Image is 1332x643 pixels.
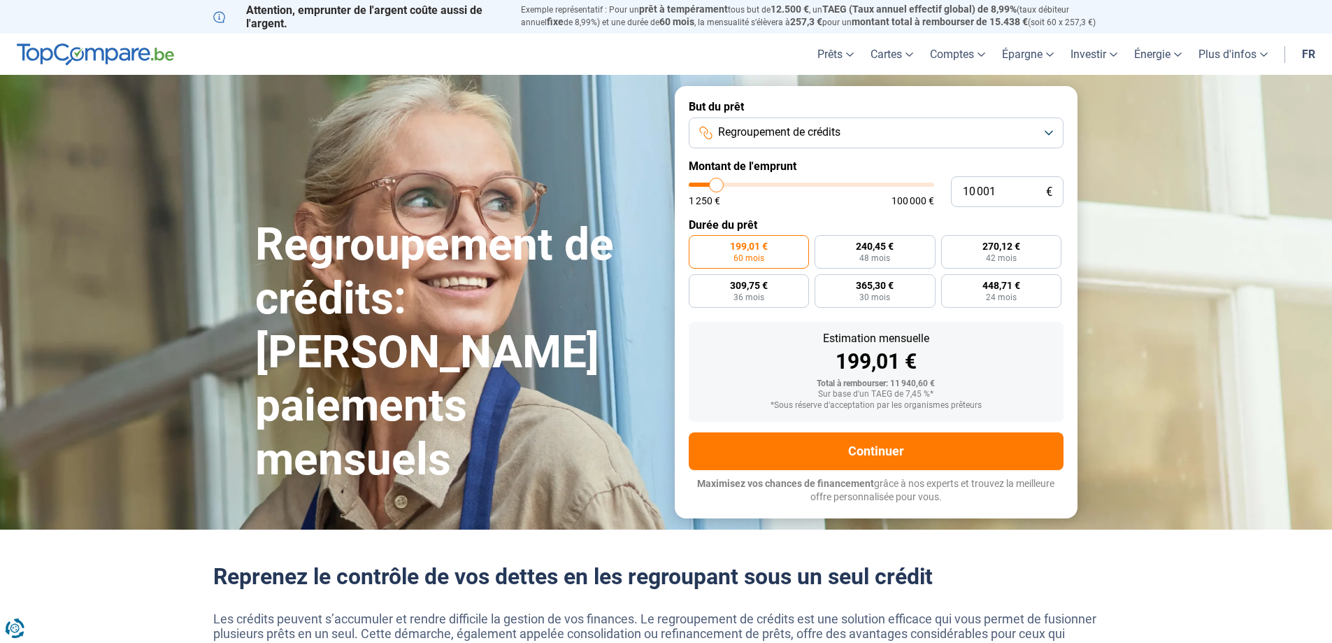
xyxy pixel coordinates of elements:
[790,16,822,27] span: 257,3 €
[730,241,768,251] span: 199,01 €
[1294,34,1324,75] a: fr
[856,241,894,251] span: 240,45 €
[922,34,994,75] a: Comptes
[994,34,1062,75] a: Épargne
[809,34,862,75] a: Prêts
[856,281,894,290] span: 365,30 €
[213,3,504,30] p: Attention, emprunter de l'argent coûte aussi de l'argent.
[697,478,874,489] span: Maximisez vos chances de financement
[982,241,1020,251] span: 270,12 €
[986,293,1017,302] span: 24 mois
[700,390,1052,400] div: Sur base d'un TAEG de 7,45 %*
[547,16,564,27] span: fixe
[862,34,922,75] a: Cartes
[1062,34,1126,75] a: Investir
[859,254,890,262] span: 48 mois
[689,218,1064,232] label: Durée du prêt
[689,118,1064,148] button: Regroupement de crédits
[1190,34,1276,75] a: Plus d'infos
[771,3,809,15] span: 12.500 €
[700,333,1052,344] div: Estimation mensuelle
[659,16,694,27] span: 60 mois
[986,254,1017,262] span: 42 mois
[1126,34,1190,75] a: Énergie
[700,351,1052,372] div: 199,01 €
[718,125,840,140] span: Regroupement de crédits
[689,477,1064,504] p: grâce à nos experts et trouvez la meilleure offre personnalisée pour vous.
[689,432,1064,470] button: Continuer
[255,218,658,487] h1: Regroupement de crédits: [PERSON_NAME] paiements mensuels
[733,254,764,262] span: 60 mois
[730,281,768,290] span: 309,75 €
[689,160,1064,173] label: Montant de l'emprunt
[213,563,1119,590] h2: Reprenez le contrôle de vos dettes en les regroupant sous un seul crédit
[639,3,728,15] span: prêt à tempérament
[822,3,1017,15] span: TAEG (Taux annuel effectif global) de 8,99%
[891,196,934,206] span: 100 000 €
[700,401,1052,411] div: *Sous réserve d'acceptation par les organismes prêteurs
[852,16,1028,27] span: montant total à rembourser de 15.438 €
[859,293,890,302] span: 30 mois
[689,100,1064,113] label: But du prêt
[700,379,1052,389] div: Total à rembourser: 11 940,60 €
[982,281,1020,290] span: 448,71 €
[17,43,174,66] img: TopCompare
[521,3,1119,29] p: Exemple représentatif : Pour un tous but de , un (taux débiteur annuel de 8,99%) et une durée de ...
[733,293,764,302] span: 36 mois
[1046,186,1052,198] span: €
[689,196,720,206] span: 1 250 €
